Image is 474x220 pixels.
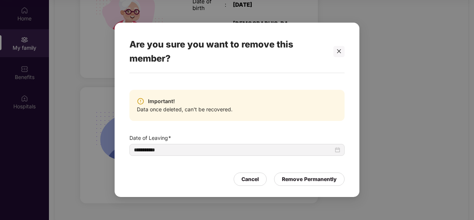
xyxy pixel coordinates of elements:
[282,175,337,184] div: Remove Permanently
[241,175,259,184] div: Cancel
[129,134,345,142] span: Date of Leaving*
[137,106,233,114] span: Data once deleted, can't be recovered.
[336,49,342,54] span: close
[144,98,175,106] span: Important!
[129,30,327,73] div: Are you sure you want to remove this member?
[137,98,144,105] img: svg+xml;base64,PHN2ZyBpZD0iV2FybmluZ18tXzIweDIwIiBkYXRhLW5hbWU9Ildhcm5pbmcgLSAyMHgyMCIgeG1sbnM9Im...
